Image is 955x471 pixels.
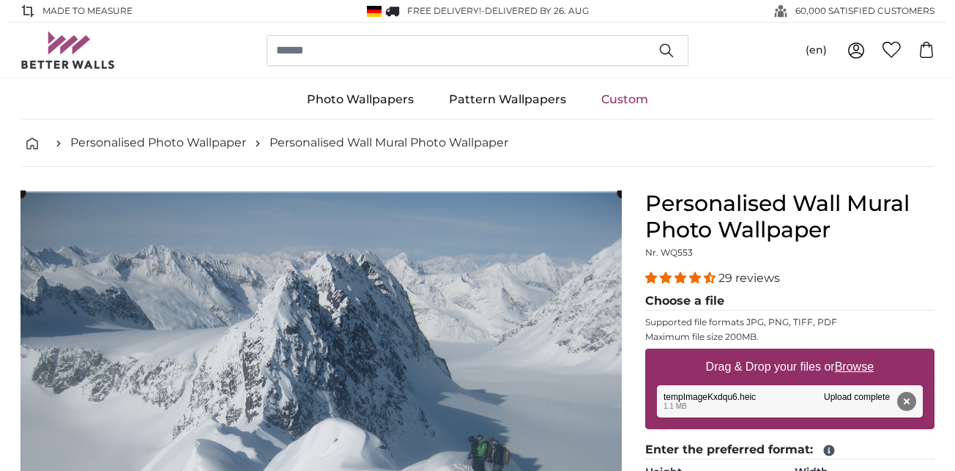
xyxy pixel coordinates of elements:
span: Nr. WQ553 [645,247,693,258]
span: 4.34 stars [645,271,718,285]
legend: Enter the preferred format: [645,441,934,459]
img: Germany [367,6,382,17]
a: Personalised Photo Wallpaper [70,134,246,152]
label: Drag & Drop your files or [700,352,880,382]
a: Personalised Wall Mural Photo Wallpaper [270,134,508,152]
a: Photo Wallpapers [289,81,431,119]
legend: Choose a file [645,292,934,311]
span: Delivered by 26. Aug [485,5,589,16]
a: Custom [584,81,666,119]
p: Maximum file size 200MB. [645,331,934,343]
nav: breadcrumbs [21,119,934,167]
u: Browse [835,360,874,373]
span: 29 reviews [718,271,780,285]
p: Supported file formats JPG, PNG, TIFF, PDF [645,316,934,328]
span: - [481,5,589,16]
span: FREE delivery! [407,5,481,16]
span: 60,000 SATISFIED CUSTOMERS [795,4,934,18]
img: Betterwalls [21,31,116,69]
a: Pattern Wallpapers [431,81,584,119]
h1: Personalised Wall Mural Photo Wallpaper [645,190,934,243]
button: (en) [794,37,839,64]
span: Made to Measure [42,4,133,18]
